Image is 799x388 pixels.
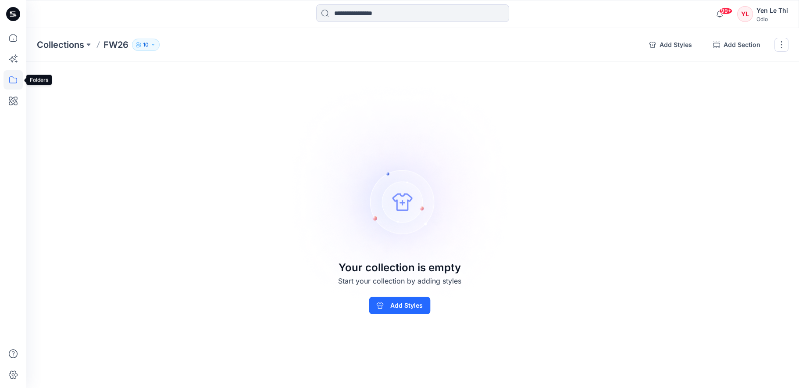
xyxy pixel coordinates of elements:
p: Start your collection by adding styles [338,276,461,286]
p: Your collection is empty [339,260,461,276]
div: YL [737,6,753,22]
div: Odlo [756,16,788,22]
button: Add Styles [642,38,699,52]
button: Add Styles [369,297,430,314]
p: FW26 [103,39,128,51]
img: empty collection [277,72,522,316]
p: 10 [143,40,149,50]
span: 99+ [719,7,732,14]
button: Add Section [706,38,767,52]
div: Yen Le Thi [756,5,788,16]
button: 10 [132,39,160,51]
a: Collections [37,39,84,51]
